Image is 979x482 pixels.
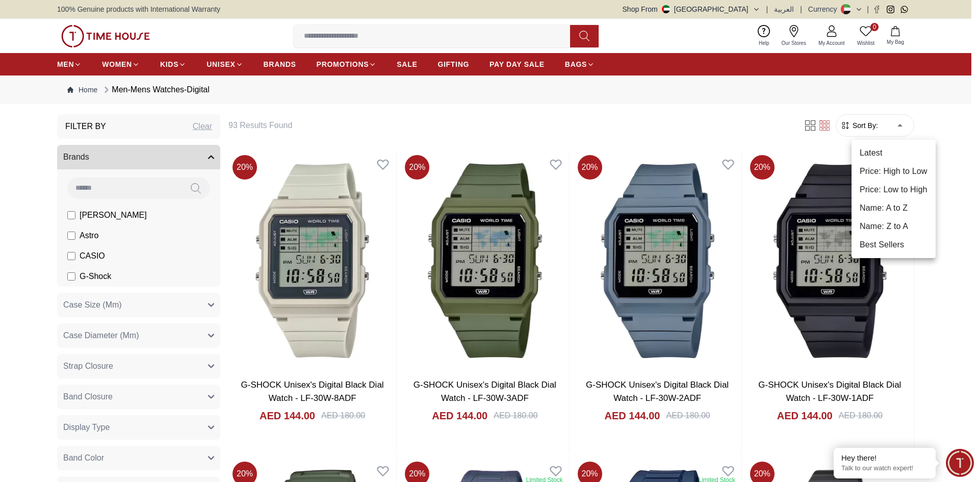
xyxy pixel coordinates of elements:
[852,236,936,254] li: Best Sellers
[852,217,936,236] li: Name: Z to A
[946,449,974,477] div: Chat Widget
[852,162,936,181] li: Price: High to Low
[841,453,928,463] div: Hey there!
[852,181,936,199] li: Price: Low to High
[852,144,936,162] li: Latest
[852,199,936,217] li: Name: A to Z
[841,464,928,473] p: Talk to our watch expert!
